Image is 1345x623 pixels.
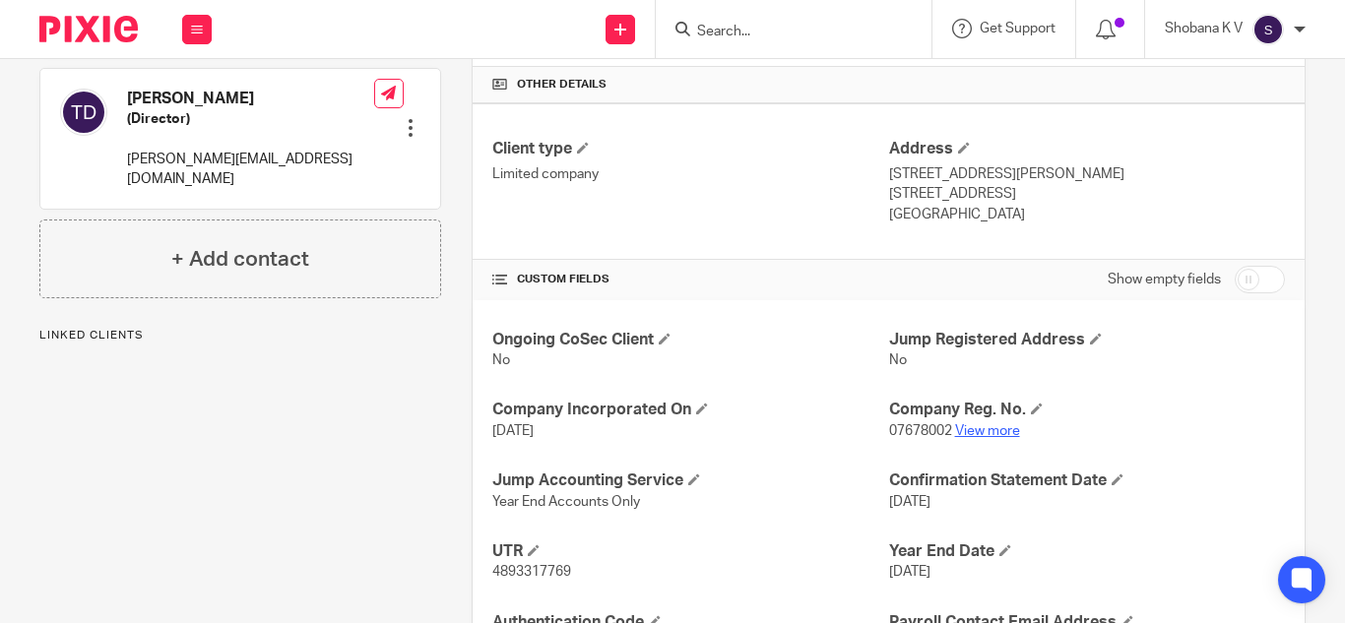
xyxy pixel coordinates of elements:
h4: Company Reg. No. [889,400,1285,420]
span: 07678002 [889,424,952,438]
a: View more [955,424,1020,438]
span: No [492,353,510,367]
img: Pixie [39,16,138,42]
input: Search [695,24,872,41]
p: [GEOGRAPHIC_DATA] [889,205,1285,224]
p: [PERSON_NAME][EMAIL_ADDRESS][DOMAIN_NAME] [127,150,374,190]
h4: Confirmation Statement Date [889,470,1285,491]
span: No [889,353,907,367]
img: svg%3E [60,89,107,136]
span: [DATE] [889,495,930,509]
h4: UTR [492,541,888,562]
span: Get Support [980,22,1056,35]
p: [STREET_ADDRESS] [889,184,1285,204]
h4: Jump Registered Address [889,330,1285,350]
img: svg%3E [1252,14,1284,45]
span: 4893317769 [492,565,571,579]
h4: [PERSON_NAME] [127,89,374,109]
p: Linked clients [39,328,441,343]
label: Show empty fields [1108,270,1221,289]
h4: Client type [492,139,888,159]
p: Shobana K V [1165,19,1243,38]
h5: (Director) [127,109,374,129]
h4: Ongoing CoSec Client [492,330,888,350]
h4: Company Incorporated On [492,400,888,420]
span: [DATE] [889,565,930,579]
p: [STREET_ADDRESS][PERSON_NAME] [889,164,1285,184]
h4: + Add contact [171,244,309,275]
h4: Jump Accounting Service [492,470,888,491]
span: Other details [517,77,607,93]
span: Year End Accounts Only [492,495,640,509]
span: [DATE] [492,424,534,438]
p: Limited company [492,164,888,184]
h4: Address [889,139,1285,159]
h4: Year End Date [889,541,1285,562]
h4: CUSTOM FIELDS [492,272,888,287]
